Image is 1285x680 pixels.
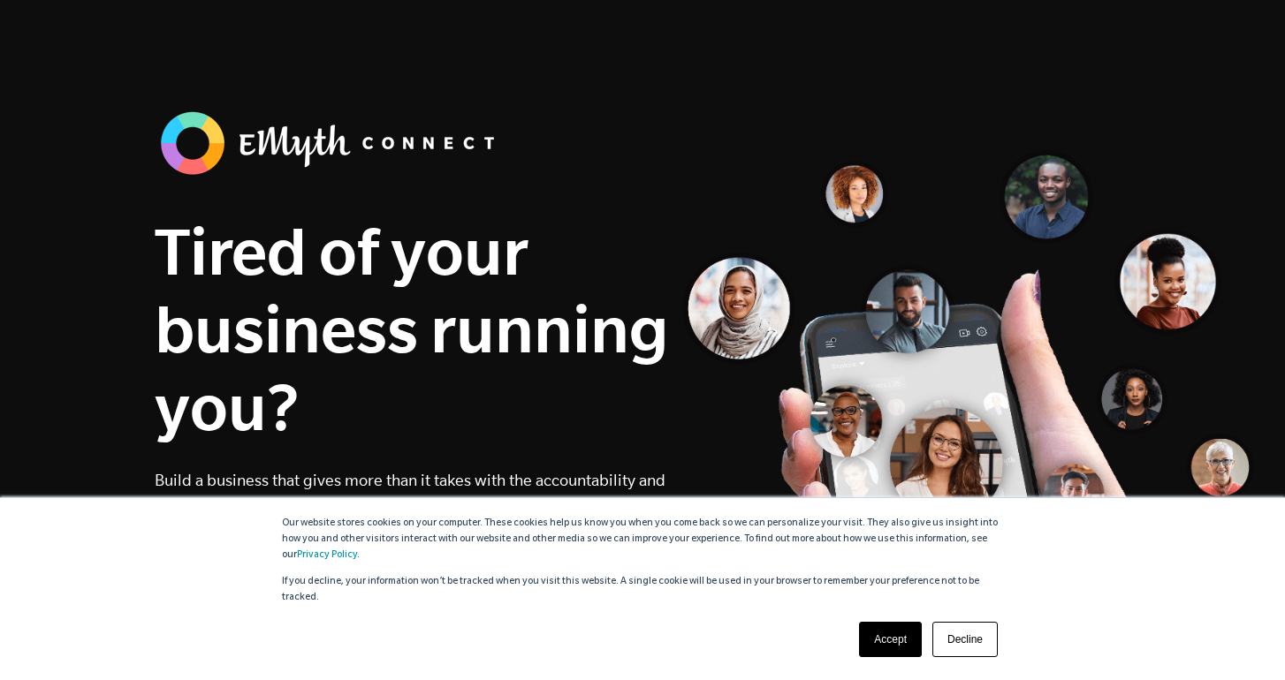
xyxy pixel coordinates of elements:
[932,622,998,657] a: Decline
[155,212,669,445] h1: Tired of your business running you?
[282,516,1003,563] p: Our website stores cookies on your computer. These cookies help us know you when you come back so...
[155,106,508,180] img: banner_logo
[282,574,1003,606] p: If you decline, your information won’t be tracked when you visit this website. A single cookie wi...
[859,622,922,657] a: Accept
[297,550,357,561] a: Privacy Policy
[155,465,669,524] p: Build a business that gives more than it takes with the accountability and guidance of the EMyth ...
